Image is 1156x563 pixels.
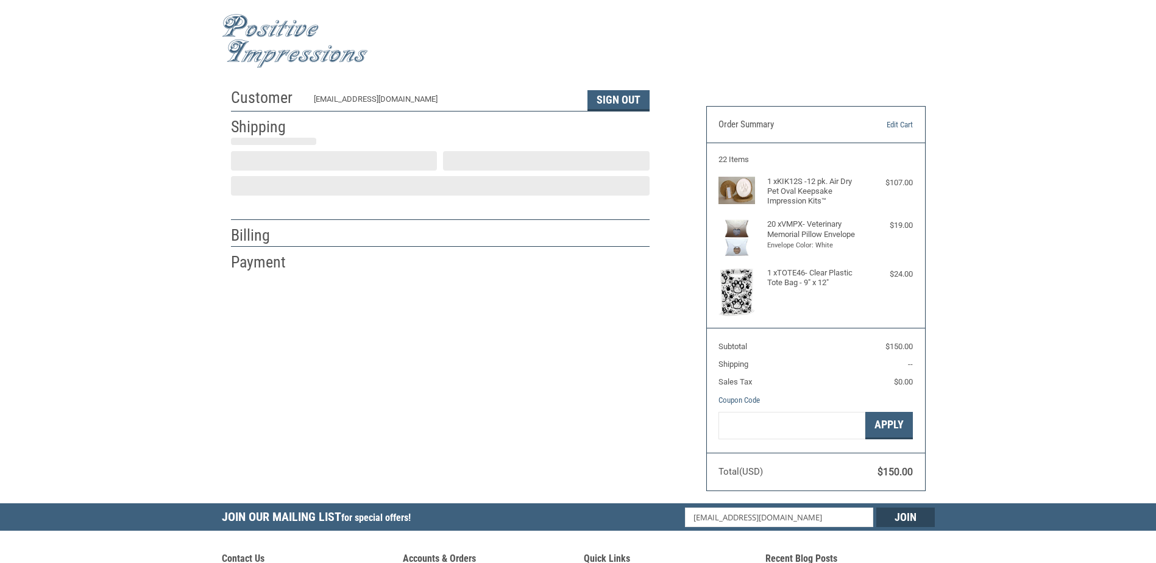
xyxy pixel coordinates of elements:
div: [EMAIL_ADDRESS][DOMAIN_NAME] [314,93,575,111]
h4: 20 x VMPX- Veterinary Memorial Pillow Envelope [767,219,862,239]
h4: 1 x KIK12S -12 pk. Air Dry Pet Oval Keepsake Impression Kits™ [767,177,862,207]
img: Positive Impressions [222,14,368,68]
span: for special offers! [341,512,411,523]
input: Email [685,508,873,527]
h2: Customer [231,88,302,108]
div: $107.00 [864,177,913,189]
h5: Join Our Mailing List [222,503,417,534]
h2: Billing [231,225,302,246]
span: $150.00 [878,466,913,478]
h2: Shipping [231,117,302,137]
span: $0.00 [894,377,913,386]
div: $19.00 [864,219,913,232]
button: Sign Out [587,90,650,111]
span: Shipping [718,359,748,369]
input: Gift Certificate or Coupon Code [718,412,865,439]
h3: 22 Items [718,155,913,165]
span: -- [908,359,913,369]
button: Apply [865,412,913,439]
span: Subtotal [718,342,747,351]
h2: Payment [231,252,302,272]
div: $24.00 [864,268,913,280]
span: Total (USD) [718,466,763,477]
h4: 1 x TOTE46- Clear Plastic Tote Bag - 9" x 12" [767,268,862,288]
span: Sales Tax [718,377,752,386]
h3: Order Summary [718,119,851,131]
a: Coupon Code [718,395,760,405]
li: Envelope Color: White [767,241,862,251]
input: Join [876,508,935,527]
span: $150.00 [885,342,913,351]
a: Edit Cart [851,119,913,131]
